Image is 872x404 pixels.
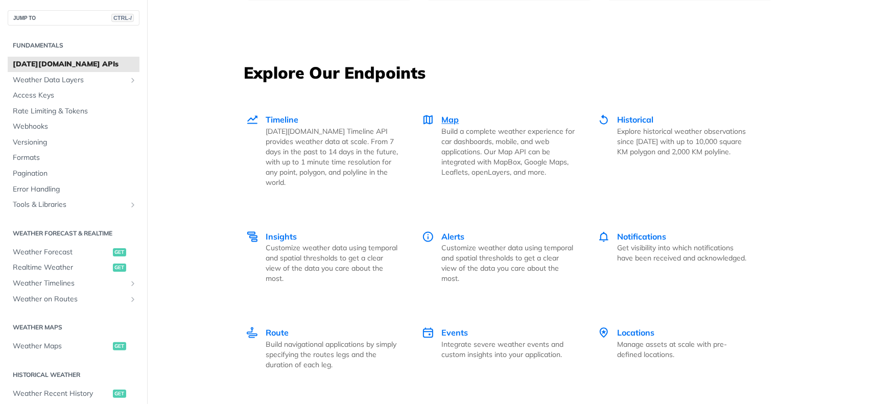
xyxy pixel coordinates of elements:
a: Timeline Timeline [DATE][DOMAIN_NAME] Timeline API provides weather data at scale. From 7 days in... [245,92,411,209]
span: Error Handling [13,184,137,195]
a: Formats [8,150,139,165]
img: Alerts [422,230,434,243]
p: Manage assets at scale with pre-defined locations. [618,339,751,360]
h3: Explore Our Endpoints [244,61,775,84]
p: Customize weather data using temporal and spatial thresholds to get a clear view of the data you ... [266,243,399,283]
span: Locations [618,327,655,338]
a: Weather TimelinesShow subpages for Weather Timelines [8,276,139,291]
span: Alerts [442,231,465,242]
a: Weather Mapsget [8,339,139,354]
a: Weather Recent Historyget [8,386,139,401]
span: get [113,390,126,398]
span: Weather Data Layers [13,75,126,85]
img: Insights [246,230,258,243]
span: Access Keys [13,90,137,101]
h2: Historical Weather [8,370,139,379]
p: [DATE][DOMAIN_NAME] Timeline API provides weather data at scale. From 7 days in the past to 14 da... [266,126,399,187]
span: Weather Forecast [13,247,110,257]
a: Insights Insights Customize weather data using temporal and spatial thresholds to get a clear vie... [245,209,411,305]
a: Error Handling [8,182,139,197]
span: Versioning [13,137,137,148]
button: Show subpages for Tools & Libraries [129,201,137,209]
span: Map [442,114,459,125]
button: Show subpages for Weather Timelines [129,279,137,288]
span: CTRL-/ [111,14,134,22]
a: Route Route Build navigational applications by simply specifying the routes legs and the duration... [245,305,411,391]
p: Get visibility into which notifications have been received and acknowledged. [618,243,751,263]
img: Locations [598,326,610,339]
span: Weather Recent History [13,389,110,399]
a: Pagination [8,166,139,181]
button: Show subpages for Weather Data Layers [129,76,137,84]
span: [DATE][DOMAIN_NAME] APIs [13,59,137,69]
span: get [113,264,126,272]
span: Webhooks [13,122,137,132]
span: Weather Maps [13,341,110,351]
a: Events Events Integrate severe weather events and custom insights into your application. [411,305,586,391]
span: Weather on Routes [13,294,126,304]
p: Explore historical weather observations since [DATE] with up to 10,000 square KM polygon and 2,00... [618,126,751,157]
a: Historical Historical Explore historical weather observations since [DATE] with up to 10,000 squa... [586,92,762,209]
a: Realtime Weatherget [8,260,139,275]
img: Map [422,113,434,126]
p: Integrate severe weather events and custom insights into your application. [442,339,575,360]
img: Notifications [598,230,610,243]
button: Show subpages for Weather on Routes [129,295,137,303]
a: Versioning [8,135,139,150]
button: JUMP TOCTRL-/ [8,10,139,26]
h2: Fundamentals [8,41,139,50]
h2: Weather Maps [8,323,139,332]
span: Formats [13,153,137,163]
p: Build navigational applications by simply specifying the routes legs and the duration of each leg. [266,339,399,370]
span: Weather Timelines [13,278,126,289]
img: Historical [598,113,610,126]
a: Rate Limiting & Tokens [8,104,139,119]
a: Map Map Build a complete weather experience for car dashboards, mobile, and web applications. Our... [411,92,586,209]
span: Notifications [618,231,667,242]
a: Weather on RoutesShow subpages for Weather on Routes [8,292,139,307]
img: Events [422,326,434,339]
span: Realtime Weather [13,263,110,273]
span: Timeline [266,114,299,125]
a: Webhooks [8,119,139,134]
p: Customize weather data using temporal and spatial thresholds to get a clear view of the data you ... [442,243,575,283]
a: Locations Locations Manage assets at scale with pre-defined locations. [586,305,762,391]
a: Alerts Alerts Customize weather data using temporal and spatial thresholds to get a clear view of... [411,209,586,305]
span: get [113,248,126,256]
span: Rate Limiting & Tokens [13,106,137,116]
span: Historical [618,114,654,125]
h2: Weather Forecast & realtime [8,229,139,238]
span: Tools & Libraries [13,200,126,210]
p: Build a complete weather experience for car dashboards, mobile, and web applications. Our Map API... [442,126,575,177]
span: Route [266,327,289,338]
span: Events [442,327,468,338]
a: Access Keys [8,88,139,103]
span: Insights [266,231,297,242]
a: Weather Data LayersShow subpages for Weather Data Layers [8,73,139,88]
span: Pagination [13,169,137,179]
img: Route [246,326,258,339]
img: Timeline [246,113,258,126]
span: get [113,342,126,350]
a: Notifications Notifications Get visibility into which notifications have been received and acknow... [586,209,762,305]
a: Weather Forecastget [8,245,139,260]
a: Tools & LibrariesShow subpages for Tools & Libraries [8,197,139,212]
a: [DATE][DOMAIN_NAME] APIs [8,57,139,72]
